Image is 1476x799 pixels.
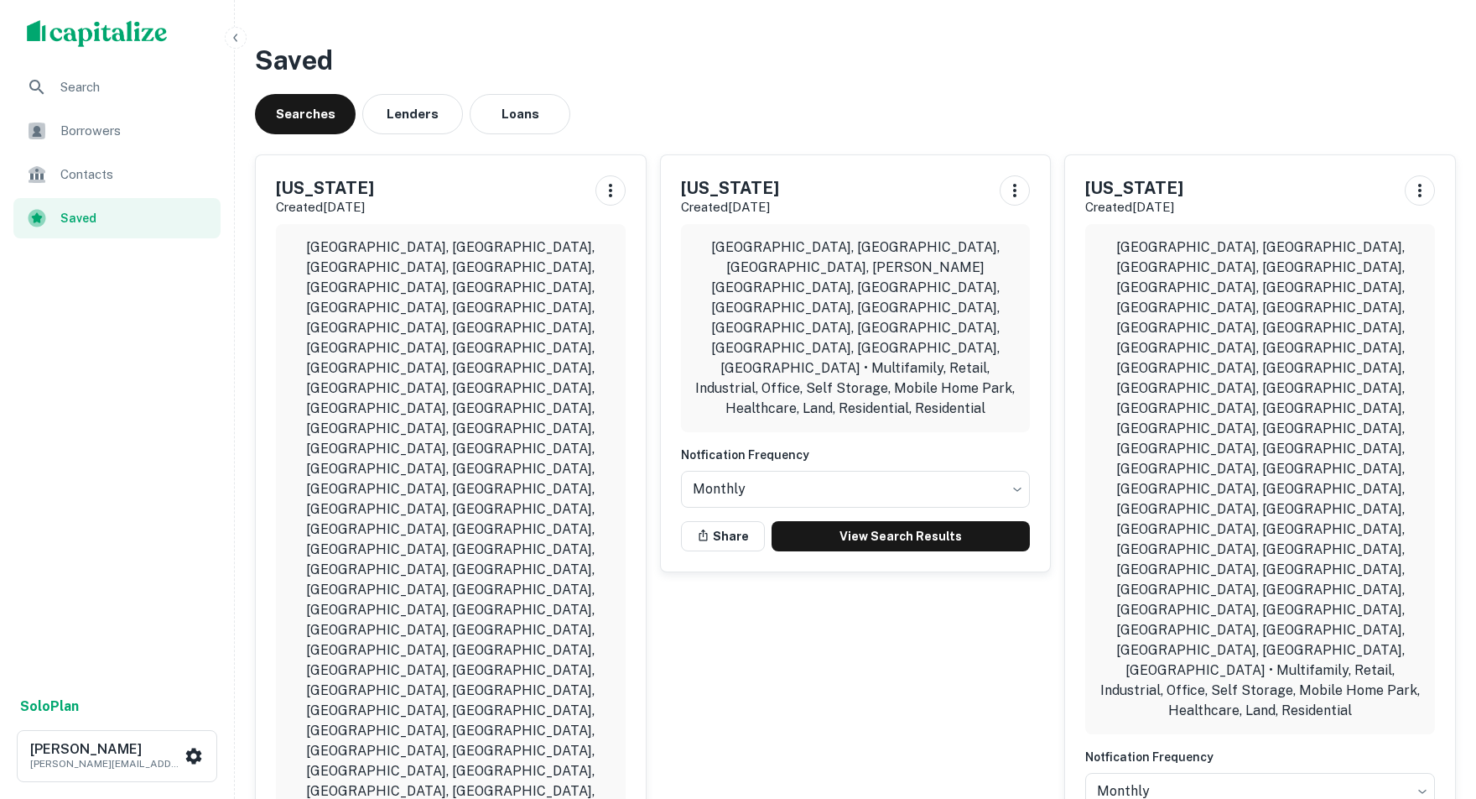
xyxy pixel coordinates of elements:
[13,198,221,238] a: Saved
[1392,665,1476,745] iframe: Chat Widget
[1085,175,1183,201] h5: [US_STATE]
[1099,238,1421,721] p: [GEOGRAPHIC_DATA], [GEOGRAPHIC_DATA], [GEOGRAPHIC_DATA], [GEOGRAPHIC_DATA], [GEOGRAPHIC_DATA], [G...
[13,67,221,107] a: Search
[681,175,779,201] h5: [US_STATE]
[17,730,217,782] button: [PERSON_NAME][PERSON_NAME][EMAIL_ADDRESS][DOMAIN_NAME]
[20,697,79,717] a: SoloPlan
[681,446,1031,464] h6: Notfication Frequency
[681,521,765,551] button: Share
[27,20,168,47] img: capitalize-logo.png
[276,175,374,201] h5: [US_STATE]
[470,94,570,134] button: Loans
[772,521,1031,551] a: View Search Results
[30,756,181,771] p: [PERSON_NAME][EMAIL_ADDRESS][DOMAIN_NAME]
[60,121,210,141] span: Borrowers
[20,698,79,714] strong: Solo Plan
[60,164,210,185] span: Contacts
[13,154,221,195] a: Contacts
[13,111,221,151] a: Borrowers
[681,197,779,217] p: Created [DATE]
[255,40,1456,81] h3: Saved
[681,466,1031,513] div: Without label
[1085,748,1435,766] h6: Notfication Frequency
[276,197,374,217] p: Created [DATE]
[60,77,210,97] span: Search
[1085,197,1183,217] p: Created [DATE]
[362,94,463,134] button: Lenders
[255,94,356,134] button: Searches
[60,209,210,227] span: Saved
[694,238,1017,419] p: [GEOGRAPHIC_DATA], [GEOGRAPHIC_DATA], [GEOGRAPHIC_DATA], [PERSON_NAME][GEOGRAPHIC_DATA], [GEOGRAP...
[30,743,181,756] h6: [PERSON_NAME]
